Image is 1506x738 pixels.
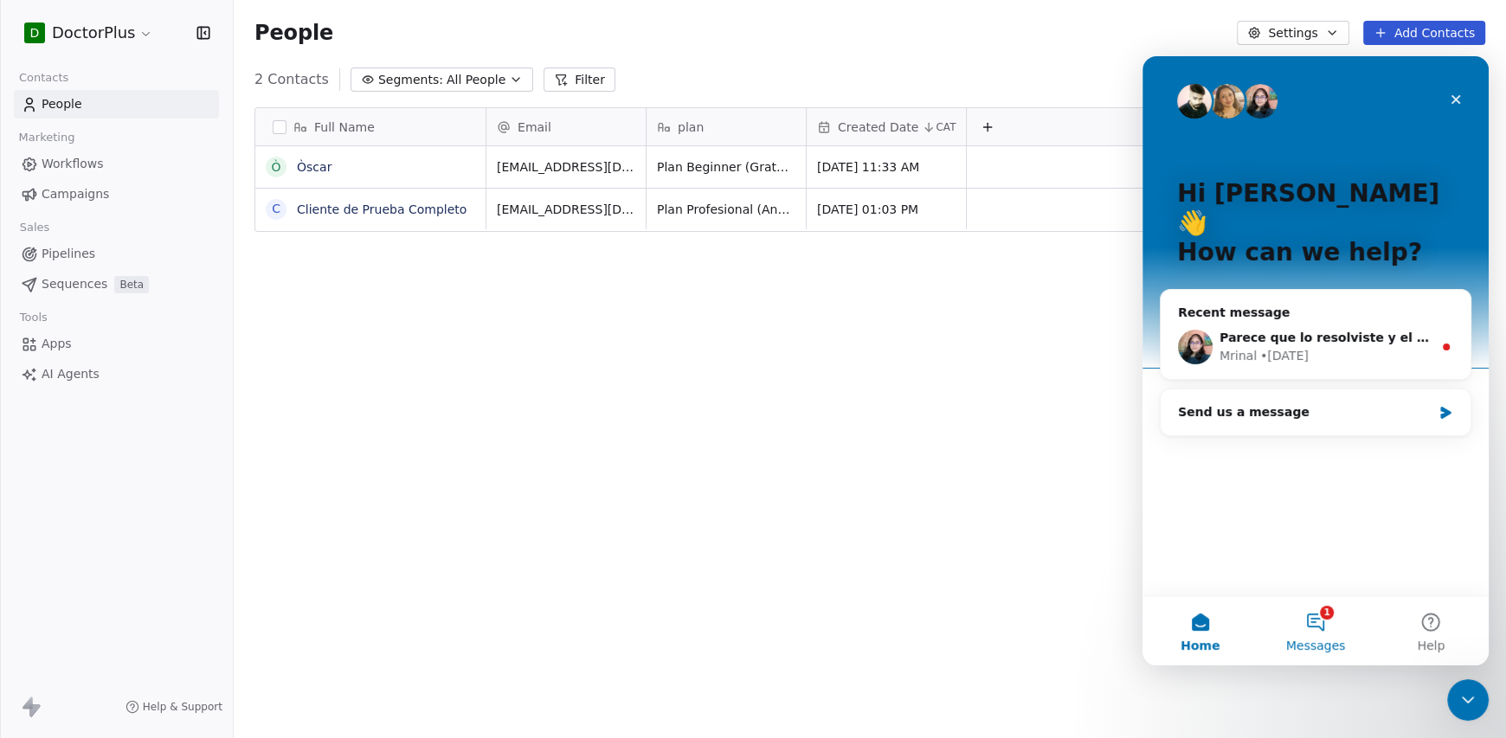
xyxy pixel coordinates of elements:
span: Marketing [11,125,82,151]
a: Apps [14,330,219,358]
span: Messages [144,583,203,595]
a: Òscar [297,160,331,174]
span: Workflows [42,155,104,173]
button: Help [231,540,346,609]
span: [EMAIL_ADDRESS][DOMAIN_NAME] [497,158,635,176]
span: Tools [12,305,55,330]
div: Send us a message [35,347,289,365]
span: [DATE] 01:03 PM [817,201,956,218]
a: Workflows [14,150,219,178]
button: Settings [1237,21,1348,45]
button: Messages [115,540,230,609]
span: People [254,20,333,46]
div: grid [255,146,486,716]
span: Plan Beginner (Gratuito) [657,158,795,176]
button: DDoctorPlus [21,18,157,48]
span: [DATE] 11:33 AM [817,158,956,176]
span: Parece que lo resolviste y el miembro del equipo se agregó correctamente a la cuenta. Si tienes a... [77,274,1198,288]
div: Mrinal [77,291,114,309]
iframe: Intercom live chat [1447,679,1489,721]
a: SequencesBeta [14,270,219,298]
span: Created Date [838,119,918,136]
div: Ò [271,158,280,176]
a: AI Agents [14,360,219,388]
div: grid [486,146,1486,716]
span: Campaigns [42,185,109,203]
div: Email [486,108,646,145]
span: DoctorPlus [52,22,135,44]
span: Contacts [11,65,76,91]
a: Help & Support [125,700,222,714]
span: D [30,24,40,42]
span: Full Name [314,119,375,136]
button: Add Contacts [1363,21,1485,45]
span: 2 Contacts [254,69,329,90]
div: Full Name [255,108,486,145]
span: [EMAIL_ADDRESS][DOMAIN_NAME] [497,201,635,218]
div: C [272,200,280,218]
span: Help [274,583,302,595]
span: AI Agents [42,365,100,383]
div: Close [298,28,329,59]
span: CAT [936,120,956,134]
iframe: Intercom live chat [1142,56,1489,665]
span: Email [518,119,551,136]
span: Home [38,583,77,595]
span: Segments: [378,71,443,89]
span: Plan Profesional (Anual) [657,201,795,218]
span: Sales [12,215,57,241]
a: Campaigns [14,180,219,209]
span: Beta [114,276,149,293]
a: Cliente de Prueba Completo [297,202,467,216]
span: Pipelines [42,245,95,263]
a: People [14,90,219,119]
span: Help & Support [143,700,222,714]
span: plan [678,119,704,136]
span: Sequences [42,275,107,293]
div: Created DateCAT [807,108,966,145]
span: All People [447,71,505,89]
div: Send us a message [17,332,329,380]
button: Filter [544,67,615,92]
div: plan [647,108,806,145]
span: People [42,95,82,113]
a: Pipelines [14,240,219,268]
span: Apps [42,335,72,353]
div: • [DATE] [118,291,166,309]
